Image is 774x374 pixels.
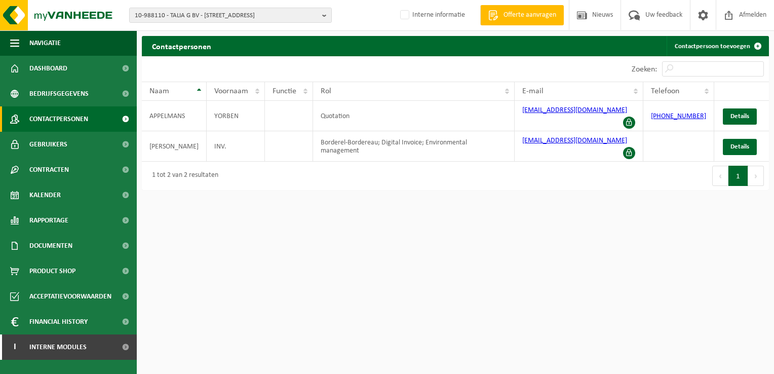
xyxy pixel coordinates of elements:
[522,137,627,144] a: [EMAIL_ADDRESS][DOMAIN_NAME]
[129,8,332,23] button: 10-988110 - TALIA G BV - [STREET_ADDRESS]
[321,87,331,95] span: Rol
[667,36,768,56] a: Contactpersoon toevoegen
[313,101,515,131] td: Quotation
[522,87,544,95] span: E-mail
[723,139,757,155] a: Details
[29,208,68,233] span: Rapportage
[29,30,61,56] span: Navigatie
[10,334,19,360] span: I
[142,131,207,162] td: [PERSON_NAME]
[214,87,248,95] span: Voornaam
[501,10,559,20] span: Offerte aanvragen
[142,101,207,131] td: APPELMANS
[712,166,728,186] button: Previous
[29,258,75,284] span: Product Shop
[29,132,67,157] span: Gebruikers
[29,233,72,258] span: Documenten
[29,157,69,182] span: Contracten
[207,101,265,131] td: YORBEN
[29,284,111,309] span: Acceptatievoorwaarden
[29,334,87,360] span: Interne modules
[480,5,564,25] a: Offerte aanvragen
[29,106,88,132] span: Contactpersonen
[147,167,218,185] div: 1 tot 2 van 2 resultaten
[273,87,296,95] span: Functie
[29,56,67,81] span: Dashboard
[651,87,679,95] span: Telefoon
[29,182,61,208] span: Kalender
[149,87,169,95] span: Naam
[207,131,265,162] td: INV.
[632,65,657,73] label: Zoeken:
[29,309,88,334] span: Financial History
[522,106,627,114] a: [EMAIL_ADDRESS][DOMAIN_NAME]
[29,81,89,106] span: Bedrijfsgegevens
[730,113,749,120] span: Details
[142,36,221,56] h2: Contactpersonen
[748,166,764,186] button: Next
[313,131,515,162] td: Borderel-Bordereau; Digital Invoice; Environmental management
[398,8,465,23] label: Interne informatie
[730,143,749,150] span: Details
[723,108,757,125] a: Details
[728,166,748,186] button: 1
[135,8,318,23] span: 10-988110 - TALIA G BV - [STREET_ADDRESS]
[651,113,706,120] a: [PHONE_NUMBER]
